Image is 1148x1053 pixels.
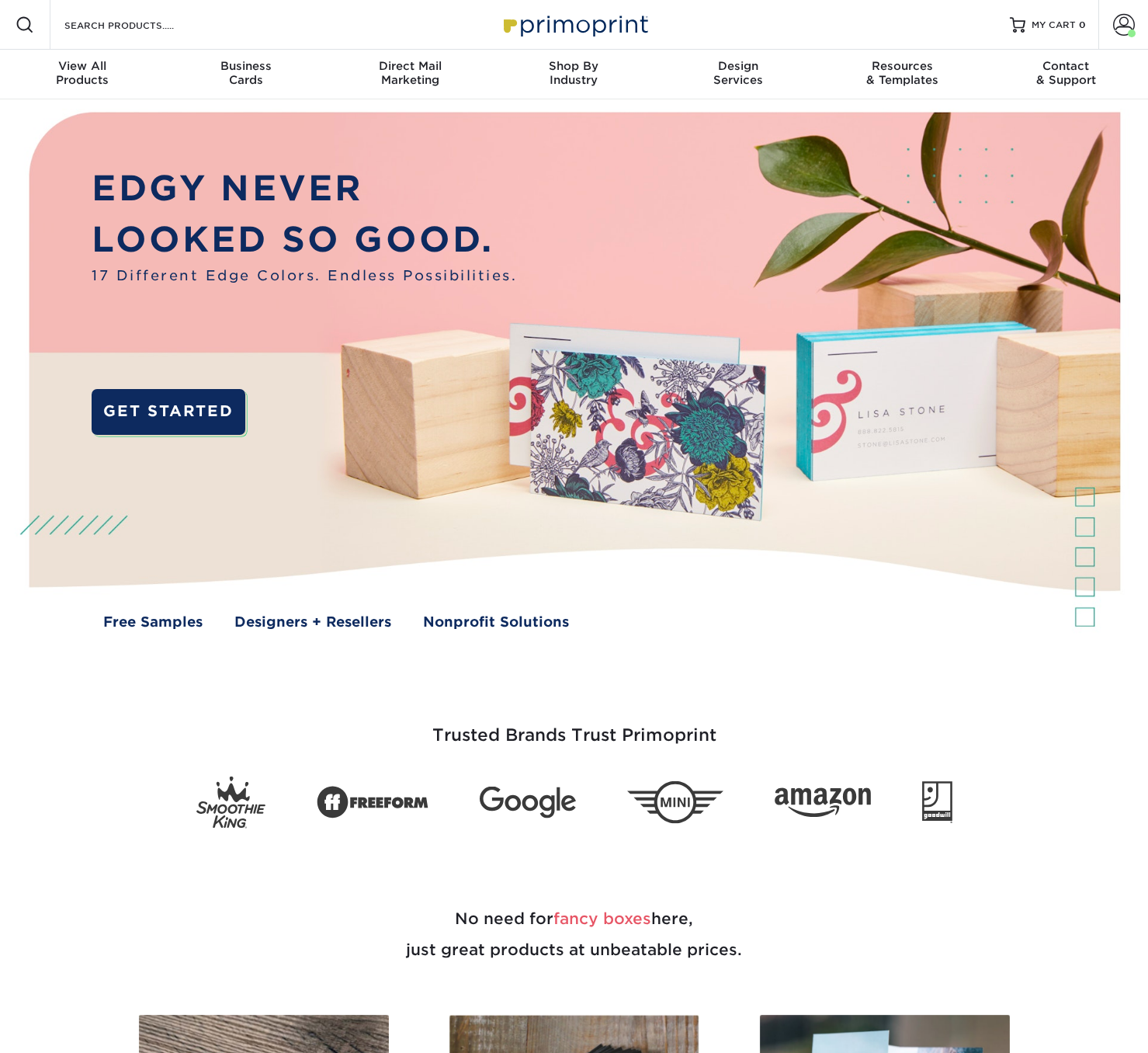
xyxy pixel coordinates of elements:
div: Cards [164,59,328,87]
span: Resources [820,59,983,73]
div: Services [656,59,820,87]
a: GET STARTED [92,389,245,434]
a: Nonprofit Solutions [423,612,569,633]
h3: Trusted Brands Trust Primoprint [120,688,1028,764]
span: 0 [1079,19,1086,30]
img: Freeform [317,778,428,828]
span: Shop By [492,59,656,73]
a: Free Samples [103,612,203,633]
a: BusinessCards [164,50,328,99]
span: fancy boxes [553,909,651,928]
img: Amazon [775,788,871,818]
p: EDGY NEVER [92,162,517,214]
img: Mini [627,781,723,824]
div: Marketing [328,59,492,87]
a: Direct MailMarketing [328,50,492,99]
img: Smoothie King [196,777,265,829]
span: MY CART [1032,19,1076,32]
img: Primoprint [497,8,652,41]
div: & Support [984,59,1148,87]
a: Designers + Resellers [234,612,391,633]
a: Contact& Support [984,50,1148,99]
img: Goodwill [922,782,952,824]
a: Shop ByIndustry [492,50,656,99]
a: DesignServices [656,50,820,99]
span: Direct Mail [328,59,492,73]
span: 17 Different Edge Colors. Endless Possibilities. [92,266,517,287]
span: Design [656,59,820,73]
span: Contact [984,59,1148,73]
p: LOOKED SO GOOD. [92,214,517,266]
div: & Templates [820,59,983,87]
img: Google [480,787,576,818]
input: SEARCH PRODUCTS..... [63,16,214,34]
h2: No need for here, just great products at unbeatable prices. [120,866,1028,1003]
a: Resources& Templates [820,50,983,99]
div: Industry [492,59,656,87]
span: Business [164,59,328,73]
